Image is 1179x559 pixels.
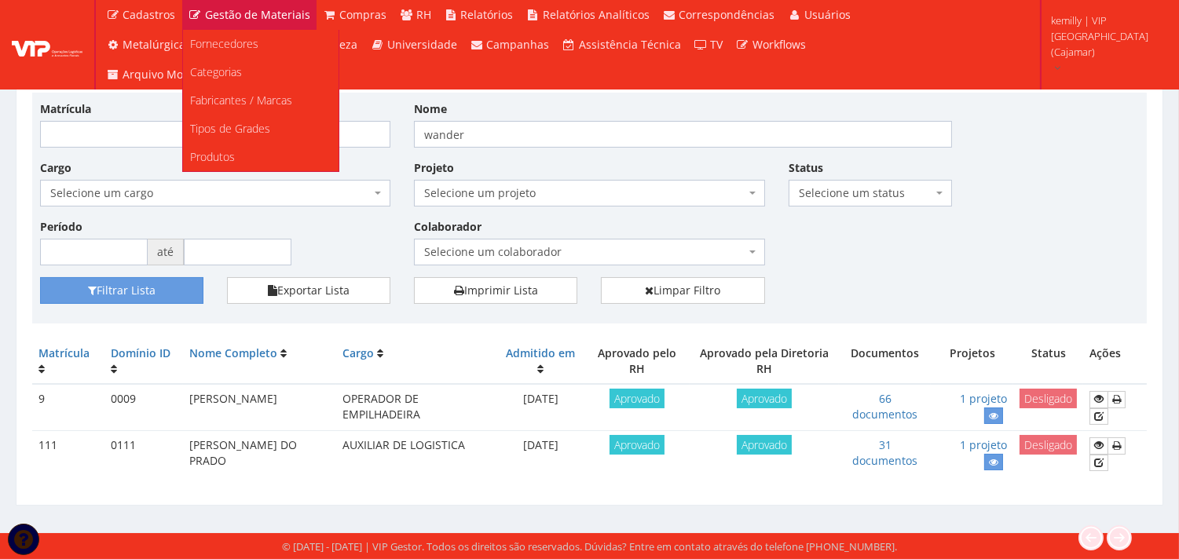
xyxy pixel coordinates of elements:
span: Selecione um colaborador [424,244,745,260]
span: Selecione um cargo [40,180,390,206]
td: AUXILIAR DE LOGISTICA [336,431,496,477]
a: Metalúrgica [100,30,192,60]
td: [PERSON_NAME] DO PRADO [183,431,336,477]
a: Assistência Técnica [556,30,688,60]
span: Relatórios [461,7,514,22]
span: Aprovado [737,435,792,455]
a: Categorias [183,58,339,86]
span: Workflows [752,37,806,52]
a: Fornecedores [183,30,339,58]
th: Status [1013,339,1083,384]
a: Workflows [730,30,813,60]
a: Universidade [364,30,464,60]
a: Fabricantes / Marcas [183,86,339,115]
a: 1 projeto [960,437,1007,452]
a: Campanhas [463,30,556,60]
button: Filtrar Lista [40,277,203,304]
label: Projeto [414,160,454,176]
span: Metalúrgica [123,37,186,52]
a: Cargo [342,345,374,360]
span: Selecione um projeto [424,185,745,201]
td: 0009 [104,384,184,431]
span: RH [416,7,431,22]
span: Fabricantes / Marcas [191,93,293,108]
span: Selecione um status [799,185,932,201]
a: Nome Completo [189,345,277,360]
label: Nome [414,101,447,117]
span: Fornecedores [191,36,259,51]
span: Selecione um colaborador [414,239,764,265]
a: Admitido em [506,345,575,360]
label: Matrícula [40,101,91,117]
th: Aprovado pelo RH [584,339,690,384]
span: Produtos [191,149,236,164]
span: Categorias [191,64,243,79]
span: Desligado [1020,389,1077,408]
td: 0111 [104,431,184,477]
span: Desligado [1020,435,1077,455]
td: [DATE] [496,431,584,477]
a: Tipos de Grades [183,115,339,143]
span: Campanhas [487,37,550,52]
a: Produtos [183,143,339,171]
button: Exportar Lista [227,277,390,304]
a: 1 projeto [960,391,1007,406]
label: Status [789,160,823,176]
span: Selecione um cargo [50,185,371,201]
span: até [148,239,184,265]
td: OPERADOR DE EMPILHADEIRA [336,384,496,431]
a: 31 documentos [852,437,917,468]
img: logo [12,33,82,57]
span: TV [711,37,723,52]
a: Imprimir Lista [414,277,577,304]
td: [PERSON_NAME] [183,384,336,431]
span: Aprovado [610,435,665,455]
a: Domínio ID [111,345,170,360]
a: TV [687,30,730,60]
th: Projetos [931,339,1013,384]
span: Assistência Técnica [579,37,681,52]
th: Documentos [839,339,931,384]
td: 111 [32,431,104,477]
span: Aprovado [610,389,665,408]
a: Arquivo Morto [100,60,205,90]
label: Período [40,219,82,235]
span: Cadastros [123,7,176,22]
a: Limpar Filtro [601,277,764,304]
span: Aprovado [737,389,792,408]
span: Compras [340,7,387,22]
div: © [DATE] - [DATE] | VIP Gestor. Todos os direitos são reservados. Dúvidas? Entre em contato atrav... [282,539,897,554]
a: 66 documentos [852,391,917,422]
span: Tipos de Grades [191,121,271,136]
a: Matrícula [38,345,90,360]
span: Correspondências [679,7,775,22]
td: [DATE] [496,384,584,431]
th: Ações [1083,339,1147,384]
th: Aprovado pela Diretoria RH [690,339,839,384]
span: Arquivo Morto [123,67,199,82]
label: Colaborador [414,219,481,235]
span: kemilly | VIP [GEOGRAPHIC_DATA] (Cajamar) [1051,13,1159,60]
span: Selecione um status [789,180,952,206]
span: Relatórios Analíticos [543,7,650,22]
span: Selecione um projeto [414,180,764,206]
label: Cargo [40,160,71,176]
span: Gestão de Materiais [205,7,310,22]
span: Usuários [804,7,851,22]
td: 9 [32,384,104,431]
span: Universidade [387,37,457,52]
